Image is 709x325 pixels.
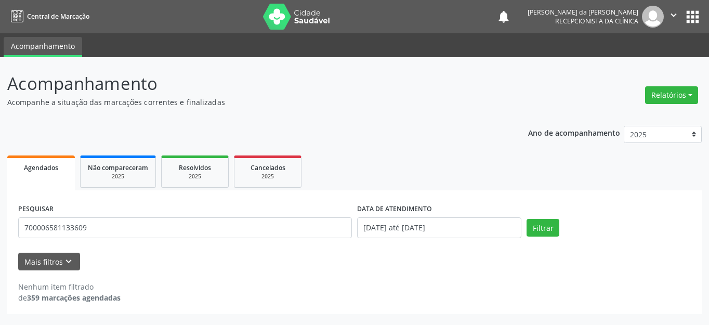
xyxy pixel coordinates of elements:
i:  [668,9,679,21]
label: DATA DE ATENDIMENTO [357,201,432,217]
button: Relatórios [645,86,698,104]
span: Central de Marcação [27,12,89,21]
img: img [642,6,664,28]
strong: 359 marcações agendadas [27,293,121,303]
span: Agendados [24,163,58,172]
button: notifications [496,9,511,24]
p: Acompanhe a situação das marcações correntes e finalizadas [7,97,493,108]
div: 2025 [88,173,148,180]
p: Acompanhamento [7,71,493,97]
button: apps [684,8,702,26]
button: Mais filtroskeyboard_arrow_down [18,253,80,271]
input: Nome, CNS [18,217,352,238]
i: keyboard_arrow_down [63,256,74,267]
div: 2025 [242,173,294,180]
div: [PERSON_NAME] da [PERSON_NAME] [528,8,638,17]
span: Não compareceram [88,163,148,172]
p: Ano de acompanhamento [528,126,620,139]
div: Nenhum item filtrado [18,281,121,292]
button: Filtrar [527,219,559,237]
div: de [18,292,121,303]
span: Cancelados [251,163,285,172]
input: Selecione um intervalo [357,217,521,238]
div: 2025 [169,173,221,180]
a: Central de Marcação [7,8,89,25]
span: Recepcionista da clínica [555,17,638,25]
button:  [664,6,684,28]
label: PESQUISAR [18,201,54,217]
a: Acompanhamento [4,37,82,57]
span: Resolvidos [179,163,211,172]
